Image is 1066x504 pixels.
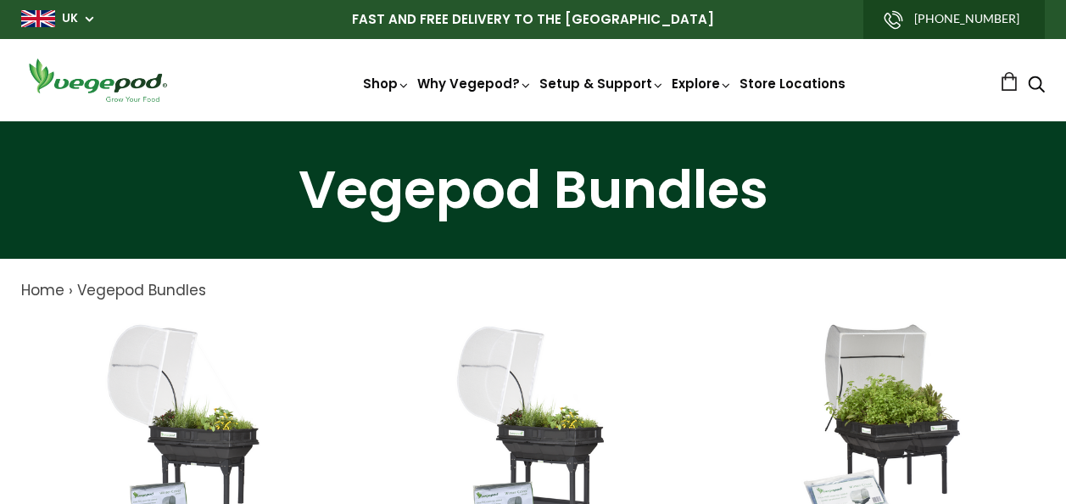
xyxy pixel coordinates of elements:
a: Shop [363,75,410,92]
a: Store Locations [740,75,846,92]
a: Explore [672,75,733,92]
a: Setup & Support [539,75,665,92]
a: Home [21,280,64,300]
img: Vegepod [21,56,174,104]
a: Search [1028,77,1045,95]
a: Why Vegepod? [417,75,533,92]
img: gb_large.png [21,10,55,27]
a: UK [62,10,78,27]
a: Vegepod Bundles [77,280,206,300]
h1: Vegepod Bundles [21,164,1045,216]
nav: breadcrumbs [21,280,1045,302]
span: › [69,280,73,300]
